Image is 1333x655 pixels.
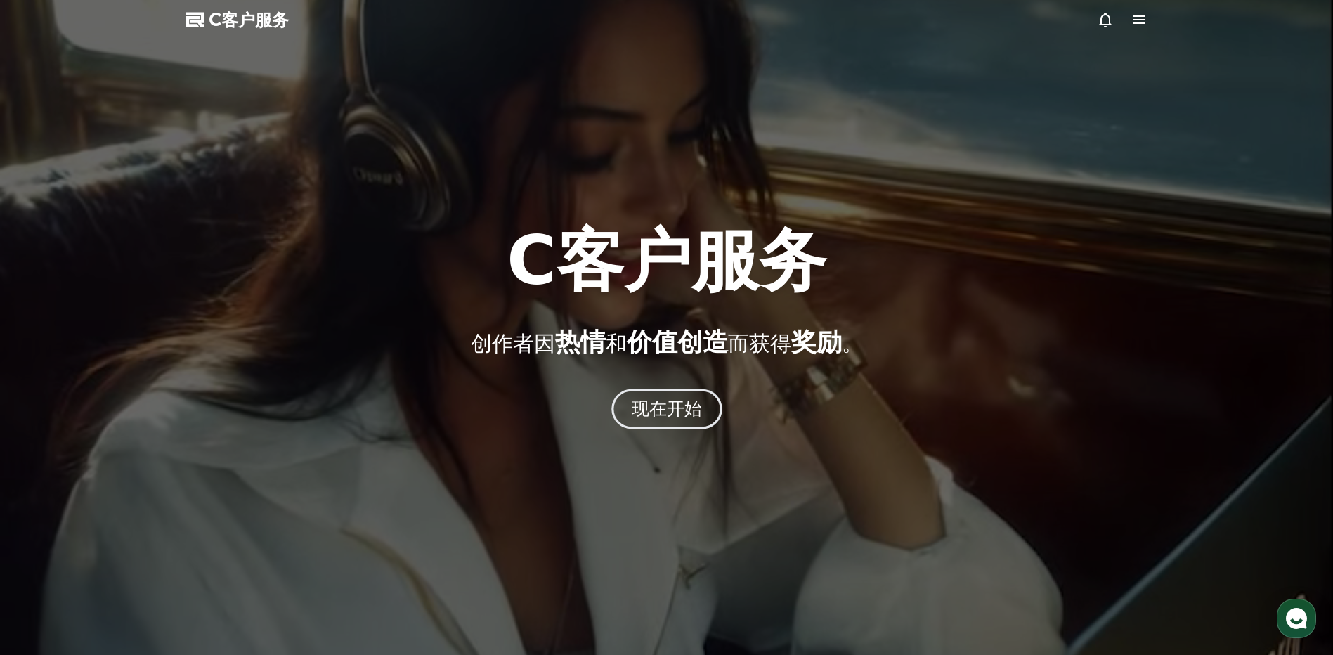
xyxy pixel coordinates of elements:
span: 家 [44,467,53,478]
a: 家 [4,446,93,481]
a: 设置 [181,446,270,481]
a: 消息 [93,446,181,481]
font: 现在开始 [631,398,702,419]
span: 奖励 [791,327,842,356]
a: C客户服务 [186,8,289,31]
span: 热情 [555,327,606,356]
a: 现在开始 [614,404,720,417]
span: 消息 [129,467,145,479]
font: 创作者因 和 而获得 。 [471,331,863,356]
span: 设置 [217,467,234,478]
h1: C客户服务 [507,227,826,294]
button: 现在开始 [611,389,722,429]
span: C客户服务 [209,8,289,31]
span: 价值创造 [627,327,728,356]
